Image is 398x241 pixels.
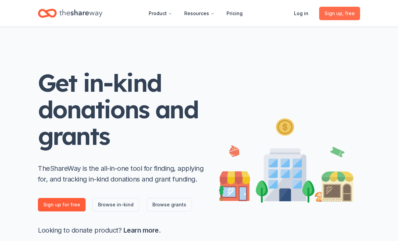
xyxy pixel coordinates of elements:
a: Learn more [123,226,159,234]
img: Illustration for landing page [219,116,353,203]
a: Pricing [221,7,248,20]
a: Browse grants [147,198,192,211]
a: Sign up, free [319,7,360,20]
nav: Main [143,5,248,21]
a: Home [38,5,102,21]
a: Sign up for free [38,198,86,211]
p: TheShareWay is the all-in-one tool for finding, applying for, and tracking in-kind donations and ... [38,163,206,185]
button: Resources [179,7,220,20]
a: Log in [289,7,314,20]
a: Browse in-kind [92,198,139,211]
button: Product [143,7,178,20]
span: , free [342,10,355,16]
h1: Get in-kind donations and grants [38,70,206,150]
span: Sign up [325,9,355,17]
p: Looking to donate product? . [38,225,206,236]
